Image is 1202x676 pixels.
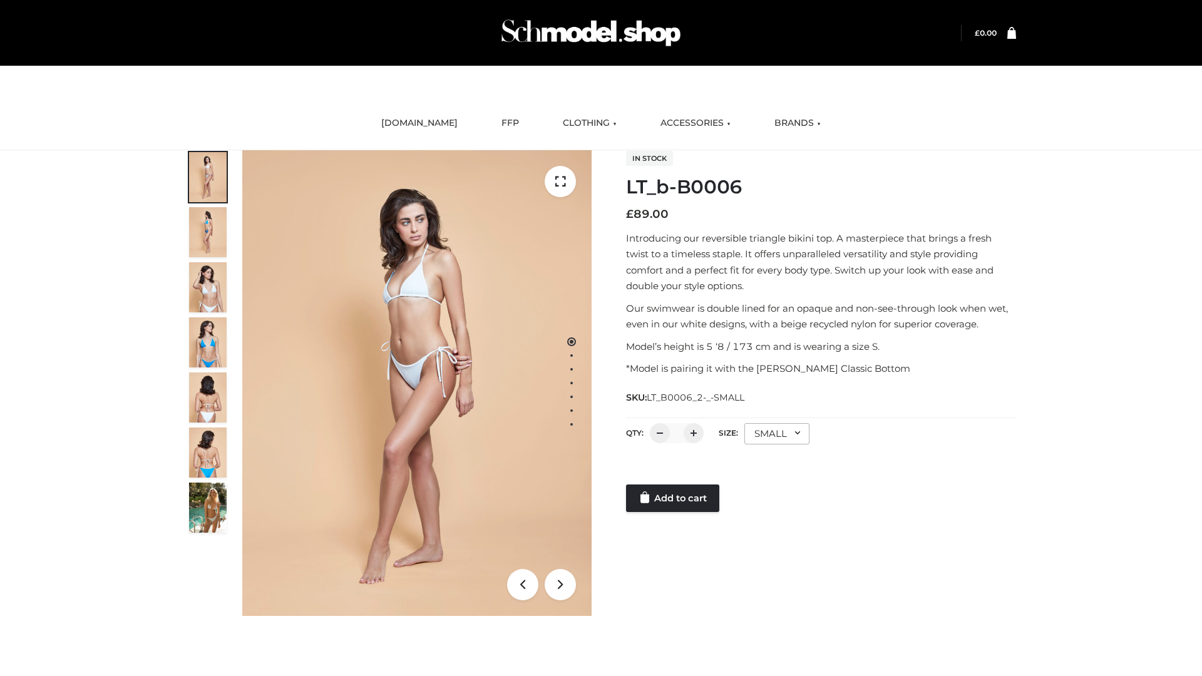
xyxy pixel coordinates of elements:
[189,483,227,533] img: Arieltop_CloudNine_AzureSky2.jpg
[626,230,1016,294] p: Introducing our reversible triangle bikini top. A masterpiece that brings a fresh twist to a time...
[626,428,644,438] label: QTY:
[189,207,227,257] img: ArielClassicBikiniTop_CloudNine_AzureSky_OW114ECO_2-scaled.jpg
[189,428,227,478] img: ArielClassicBikiniTop_CloudNine_AzureSky_OW114ECO_8-scaled.jpg
[626,300,1016,332] p: Our swimwear is double lined for an opaque and non-see-through look when wet, even in our white d...
[372,110,467,137] a: [DOMAIN_NAME]
[626,207,669,221] bdi: 89.00
[553,110,626,137] a: CLOTHING
[975,28,997,38] a: £0.00
[189,317,227,367] img: ArielClassicBikiniTop_CloudNine_AzureSky_OW114ECO_4-scaled.jpg
[492,110,528,137] a: FFP
[626,390,746,405] span: SKU:
[651,110,740,137] a: ACCESSORIES
[242,150,592,616] img: ArielClassicBikiniTop_CloudNine_AzureSky_OW114ECO_1
[719,428,738,438] label: Size:
[626,207,634,221] span: £
[626,339,1016,355] p: Model’s height is 5 ‘8 / 173 cm and is wearing a size S.
[626,176,1016,198] h1: LT_b-B0006
[975,28,997,38] bdi: 0.00
[497,8,685,58] img: Schmodel Admin 964
[975,28,980,38] span: £
[189,372,227,422] img: ArielClassicBikiniTop_CloudNine_AzureSky_OW114ECO_7-scaled.jpg
[189,152,227,202] img: ArielClassicBikiniTop_CloudNine_AzureSky_OW114ECO_1-scaled.jpg
[626,484,719,512] a: Add to cart
[626,151,673,166] span: In stock
[647,392,744,403] span: LT_B0006_2-_-SMALL
[189,262,227,312] img: ArielClassicBikiniTop_CloudNine_AzureSky_OW114ECO_3-scaled.jpg
[765,110,830,137] a: BRANDS
[744,423,809,444] div: SMALL
[626,361,1016,377] p: *Model is pairing it with the [PERSON_NAME] Classic Bottom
